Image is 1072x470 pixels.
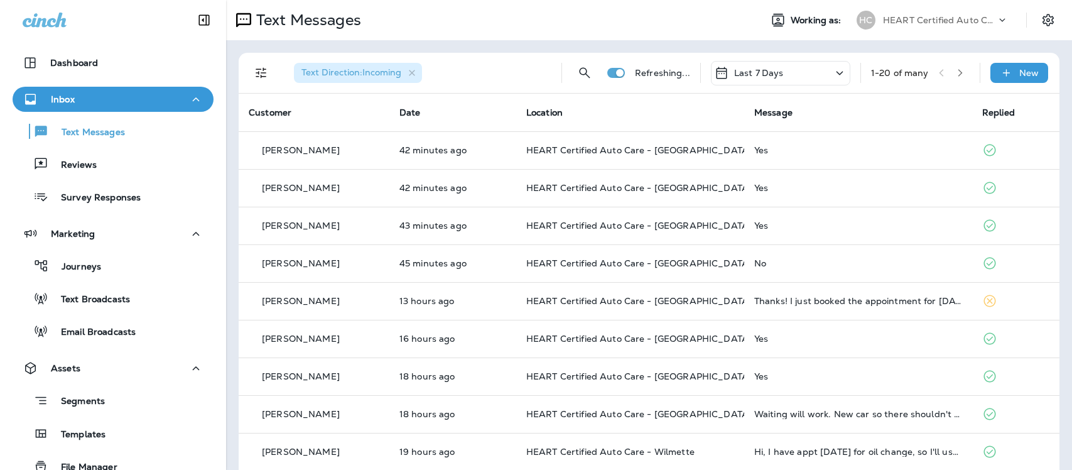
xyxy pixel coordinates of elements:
span: HEART Certified Auto Care - [GEOGRAPHIC_DATA] [526,220,752,231]
span: HEART Certified Auto Care - [GEOGRAPHIC_DATA] [526,333,752,344]
p: [PERSON_NAME] [262,334,340,344]
button: Survey Responses [13,183,214,210]
p: [PERSON_NAME] [262,258,340,268]
span: Working as: [791,15,844,26]
div: Yes [754,183,962,193]
p: Last 7 Days [734,68,784,78]
span: Date [399,107,421,118]
p: [PERSON_NAME] [262,296,340,306]
span: HEART Certified Auto Care - [GEOGRAPHIC_DATA] [526,182,752,194]
p: Reviews [48,160,97,172]
span: HEART Certified Auto Care - [GEOGRAPHIC_DATA] [526,408,752,420]
span: Text Direction : Incoming [301,67,401,78]
p: Sep 25, 2025 01:58 PM [399,447,506,457]
div: No [754,258,962,268]
button: Dashboard [13,50,214,75]
span: Replied [982,107,1015,118]
button: Collapse Sidebar [187,8,222,33]
p: Survey Responses [48,192,141,204]
p: [PERSON_NAME] [262,183,340,193]
button: Reviews [13,151,214,177]
p: Sep 26, 2025 09:07 AM [399,145,506,155]
p: [PERSON_NAME] [262,371,340,381]
div: Yes [754,145,962,155]
p: Assets [51,363,80,373]
div: 1 - 20 of many [871,68,929,78]
span: HEART Certified Auto Care - [GEOGRAPHIC_DATA] [526,371,752,382]
button: Text Broadcasts [13,285,214,312]
span: HEART Certified Auto Care - Wilmette [526,446,695,457]
button: Journeys [13,253,214,279]
p: Refreshing... [635,68,690,78]
span: Location [526,107,563,118]
p: Email Broadcasts [48,327,136,339]
p: HEART Certified Auto Care [883,15,996,25]
div: Text Direction:Incoming [294,63,422,83]
p: New [1019,68,1039,78]
div: Yes [754,221,962,231]
button: Marketing [13,221,214,246]
p: Sep 25, 2025 08:16 PM [399,296,506,306]
span: Message [754,107,793,118]
p: Inbox [51,94,75,104]
p: Sep 26, 2025 09:06 AM [399,221,506,231]
span: HEART Certified Auto Care - [GEOGRAPHIC_DATA] [526,145,752,156]
span: Customer [249,107,291,118]
p: Text Messages [251,11,361,30]
p: [PERSON_NAME] [262,221,340,231]
button: Templates [13,420,214,447]
p: Text Messages [49,127,125,139]
button: Text Messages [13,118,214,145]
div: HC [857,11,875,30]
button: Email Broadcasts [13,318,214,344]
div: Yes [754,371,962,381]
button: Assets [13,356,214,381]
p: Templates [48,429,106,441]
p: Sep 26, 2025 09:07 AM [399,183,506,193]
p: Sep 26, 2025 09:05 AM [399,258,506,268]
p: Journeys [49,261,101,273]
p: Marketing [51,229,95,239]
div: Yes [754,334,962,344]
button: Search Messages [572,60,597,85]
button: Settings [1037,9,1059,31]
p: Segments [48,396,105,408]
p: Text Broadcasts [48,294,130,306]
button: Filters [249,60,274,85]
p: [PERSON_NAME] [262,447,340,457]
span: HEART Certified Auto Care - [GEOGRAPHIC_DATA] [526,258,752,269]
div: Hi, I have appt tomorrow for oil change, so I'll use the freebie then . Thanks!! [754,447,962,457]
div: Waiting will work. New car so there shouldn't be any problems/surprises. Greg [754,409,962,419]
button: Inbox [13,87,214,112]
p: Dashboard [50,58,98,68]
p: [PERSON_NAME] [262,145,340,155]
p: Sep 25, 2025 03:16 PM [399,409,506,419]
div: Thanks! I just booked the appointment for tomorrow (Fri 9/26) using the link. [754,296,962,306]
p: Sep 25, 2025 03:25 PM [399,371,506,381]
button: Segments [13,387,214,414]
p: Sep 25, 2025 05:35 PM [399,334,506,344]
p: [PERSON_NAME] [262,409,340,419]
span: HEART Certified Auto Care - [GEOGRAPHIC_DATA] [526,295,752,307]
